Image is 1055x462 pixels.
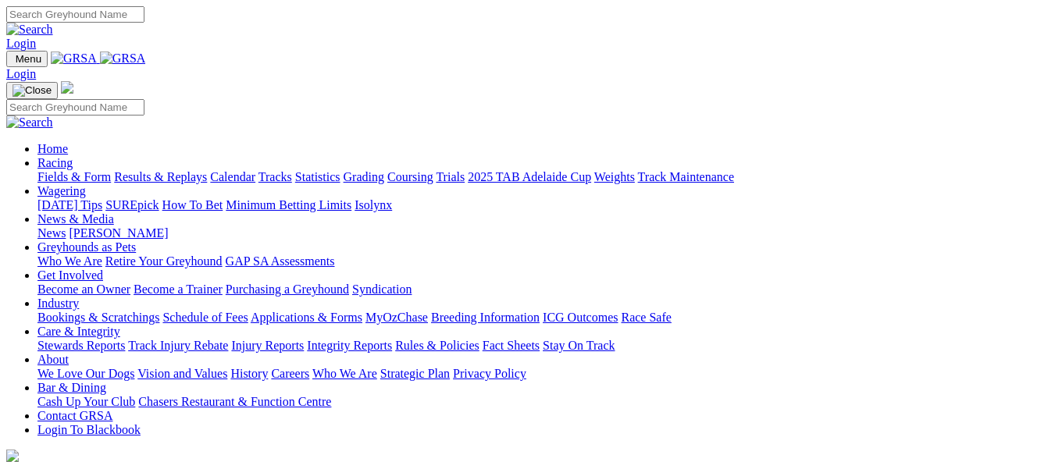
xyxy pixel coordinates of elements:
[355,198,392,211] a: Isolynx
[37,170,1049,184] div: Racing
[16,53,41,65] span: Menu
[6,51,48,67] button: Toggle navigation
[453,367,526,380] a: Privacy Policy
[105,198,159,211] a: SUREpick
[61,81,73,94] img: logo-grsa-white.png
[37,283,130,296] a: Become an Owner
[307,339,392,352] a: Integrity Reports
[6,6,144,23] input: Search
[594,170,635,183] a: Weights
[6,23,53,37] img: Search
[258,170,292,183] a: Tracks
[37,339,1049,353] div: Care & Integrity
[12,84,52,97] img: Close
[37,423,141,436] a: Login To Blackbook
[6,67,36,80] a: Login
[37,170,111,183] a: Fields & Form
[37,268,103,282] a: Get Involved
[6,450,19,462] img: logo-grsa-white.png
[37,212,114,226] a: News & Media
[162,311,248,324] a: Schedule of Fees
[37,367,1049,381] div: About
[37,353,69,366] a: About
[37,395,135,408] a: Cash Up Your Club
[230,367,268,380] a: History
[37,325,120,338] a: Care & Integrity
[37,198,102,211] a: [DATE] Tips
[431,311,540,324] a: Breeding Information
[37,254,102,268] a: Who We Are
[6,99,144,115] input: Search
[436,170,465,183] a: Trials
[37,156,73,169] a: Racing
[621,311,671,324] a: Race Safe
[543,311,618,324] a: ICG Outcomes
[37,184,86,197] a: Wagering
[365,311,428,324] a: MyOzChase
[162,198,223,211] a: How To Bet
[37,395,1049,409] div: Bar & Dining
[312,367,377,380] a: Who We Are
[543,339,615,352] a: Stay On Track
[37,142,68,155] a: Home
[37,283,1049,297] div: Get Involved
[226,198,351,211] a: Minimum Betting Limits
[37,381,106,394] a: Bar & Dining
[51,52,97,66] img: GRSA
[37,240,136,254] a: Greyhounds as Pets
[638,170,734,183] a: Track Maintenance
[483,339,540,352] a: Fact Sheets
[37,339,125,352] a: Stewards Reports
[226,283,349,296] a: Purchasing a Greyhound
[251,311,362,324] a: Applications & Forms
[226,254,335,268] a: GAP SA Assessments
[37,311,159,324] a: Bookings & Scratchings
[6,37,36,50] a: Login
[37,226,1049,240] div: News & Media
[344,170,384,183] a: Grading
[295,170,340,183] a: Statistics
[271,367,309,380] a: Careers
[37,367,134,380] a: We Love Our Dogs
[6,82,58,99] button: Toggle navigation
[380,367,450,380] a: Strategic Plan
[387,170,433,183] a: Coursing
[6,115,53,130] img: Search
[395,339,479,352] a: Rules & Policies
[231,339,304,352] a: Injury Reports
[114,170,207,183] a: Results & Replays
[138,395,331,408] a: Chasers Restaurant & Function Centre
[37,409,112,422] a: Contact GRSA
[352,283,412,296] a: Syndication
[137,367,227,380] a: Vision and Values
[37,311,1049,325] div: Industry
[69,226,168,240] a: [PERSON_NAME]
[100,52,146,66] img: GRSA
[37,254,1049,268] div: Greyhounds as Pets
[37,297,79,310] a: Industry
[128,339,228,352] a: Track Injury Rebate
[37,198,1049,212] div: Wagering
[134,283,223,296] a: Become a Trainer
[210,170,255,183] a: Calendar
[105,254,223,268] a: Retire Your Greyhound
[468,170,591,183] a: 2025 TAB Adelaide Cup
[37,226,66,240] a: News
